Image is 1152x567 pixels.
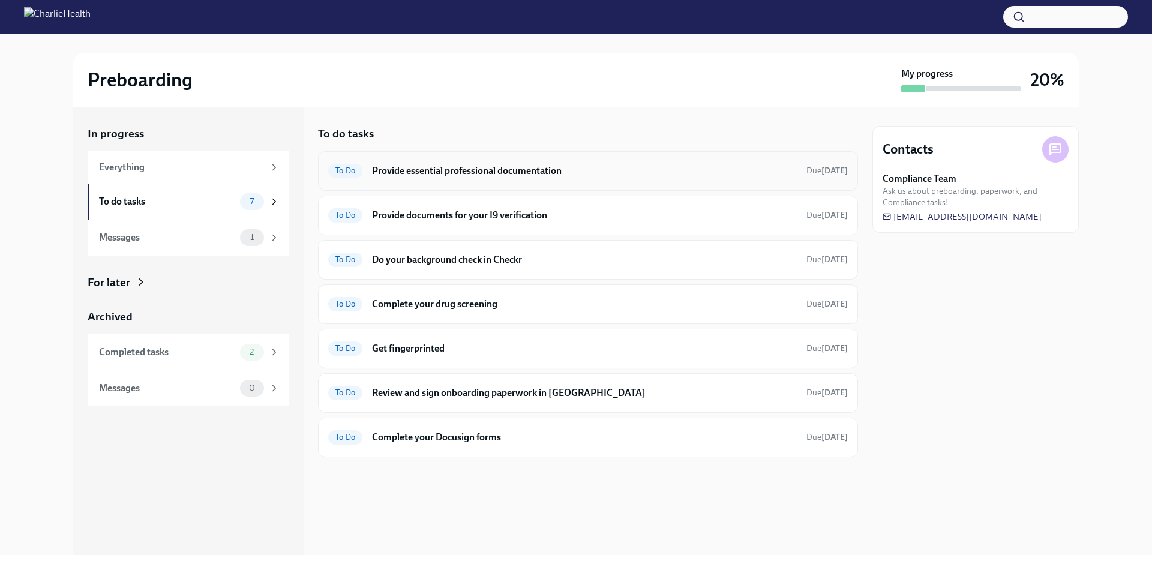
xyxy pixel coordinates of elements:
span: Due [806,210,848,220]
h4: Contacts [883,140,934,158]
span: Due [806,343,848,353]
div: Everything [99,161,264,174]
span: Ask us about preboarding, paperwork, and Compliance tasks! [883,185,1069,208]
span: 0 [242,383,262,392]
strong: Compliance Team [883,172,956,185]
span: September 25th, 2025 06:00 [806,254,848,265]
strong: [DATE] [821,254,848,265]
h6: Review and sign onboarding paperwork in [GEOGRAPHIC_DATA] [372,386,797,400]
span: Due [806,299,848,309]
span: To Do [328,388,362,397]
span: September 29th, 2025 06:00 [806,343,848,354]
a: To DoReview and sign onboarding paperwork in [GEOGRAPHIC_DATA]Due[DATE] [328,383,848,403]
span: 1 [243,233,261,242]
a: Everything [88,151,289,184]
strong: [DATE] [821,299,848,309]
strong: [DATE] [821,343,848,353]
h6: Do your background check in Checkr [372,253,797,266]
span: 2 [242,347,261,356]
a: Messages0 [88,370,289,406]
span: Due [806,388,848,398]
a: To DoComplete your drug screeningDue[DATE] [328,295,848,314]
span: To Do [328,211,362,220]
a: To do tasks7 [88,184,289,220]
a: Messages1 [88,220,289,256]
span: September 28th, 2025 06:00 [806,165,848,176]
h5: To do tasks [318,126,374,142]
h6: Get fingerprinted [372,342,797,355]
h3: 20% [1031,69,1064,91]
div: For later [88,275,130,290]
span: September 29th, 2025 06:00 [806,209,848,221]
a: In progress [88,126,289,142]
strong: [DATE] [821,210,848,220]
span: To Do [328,344,362,353]
h6: Complete your Docusign forms [372,431,797,444]
a: To DoComplete your Docusign formsDue[DATE] [328,428,848,447]
strong: [DATE] [821,432,848,442]
div: To do tasks [99,195,235,208]
a: [EMAIL_ADDRESS][DOMAIN_NAME] [883,211,1042,223]
span: September 29th, 2025 06:00 [806,431,848,443]
span: October 2nd, 2025 06:00 [806,387,848,398]
span: To Do [328,299,362,308]
div: Messages [99,231,235,244]
a: Completed tasks2 [88,334,289,370]
a: To DoDo your background check in CheckrDue[DATE] [328,250,848,269]
strong: My progress [901,67,953,80]
strong: [DATE] [821,388,848,398]
h2: Preboarding [88,68,193,92]
h6: Provide essential professional documentation [372,164,797,178]
div: Messages [99,382,235,395]
a: For later [88,275,289,290]
span: To Do [328,166,362,175]
strong: [DATE] [821,166,848,176]
a: To DoGet fingerprintedDue[DATE] [328,339,848,358]
h6: Complete your drug screening [372,298,797,311]
span: Due [806,254,848,265]
a: Archived [88,309,289,325]
span: To Do [328,255,362,264]
span: Due [806,432,848,442]
div: Completed tasks [99,346,235,359]
span: 7 [242,197,261,206]
a: To DoProvide essential professional documentationDue[DATE] [328,161,848,181]
span: September 29th, 2025 06:00 [806,298,848,310]
h6: Provide documents for your I9 verification [372,209,797,222]
img: CharlieHealth [24,7,91,26]
a: To DoProvide documents for your I9 verificationDue[DATE] [328,206,848,225]
span: Due [806,166,848,176]
span: To Do [328,433,362,442]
